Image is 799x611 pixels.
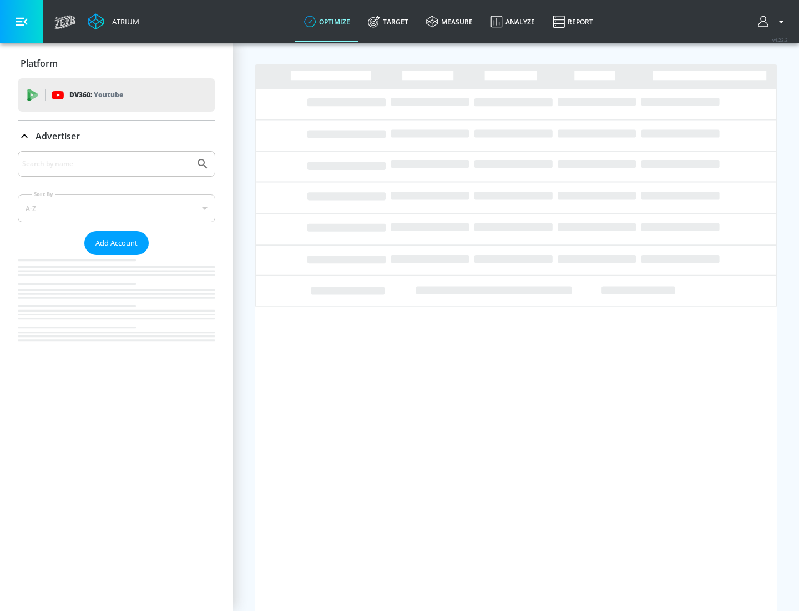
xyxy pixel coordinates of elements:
input: Search by name [22,157,190,171]
a: optimize [295,2,359,42]
div: Advertiser [18,121,215,152]
a: Atrium [88,13,139,30]
label: Sort By [32,191,55,198]
div: Platform [18,48,215,79]
div: Atrium [108,17,139,27]
p: Youtube [94,89,123,101]
div: A-Z [18,194,215,222]
div: DV360: Youtube [18,78,215,112]
a: Target [359,2,417,42]
a: Report [544,2,602,42]
p: Advertiser [36,130,80,142]
p: DV360: [69,89,123,101]
span: v 4.22.2 [772,37,788,43]
button: Add Account [84,231,149,255]
p: Platform [21,57,58,69]
div: Advertiser [18,151,215,363]
nav: list of Advertiser [18,255,215,363]
a: measure [417,2,482,42]
a: Analyze [482,2,544,42]
span: Add Account [95,237,138,249]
